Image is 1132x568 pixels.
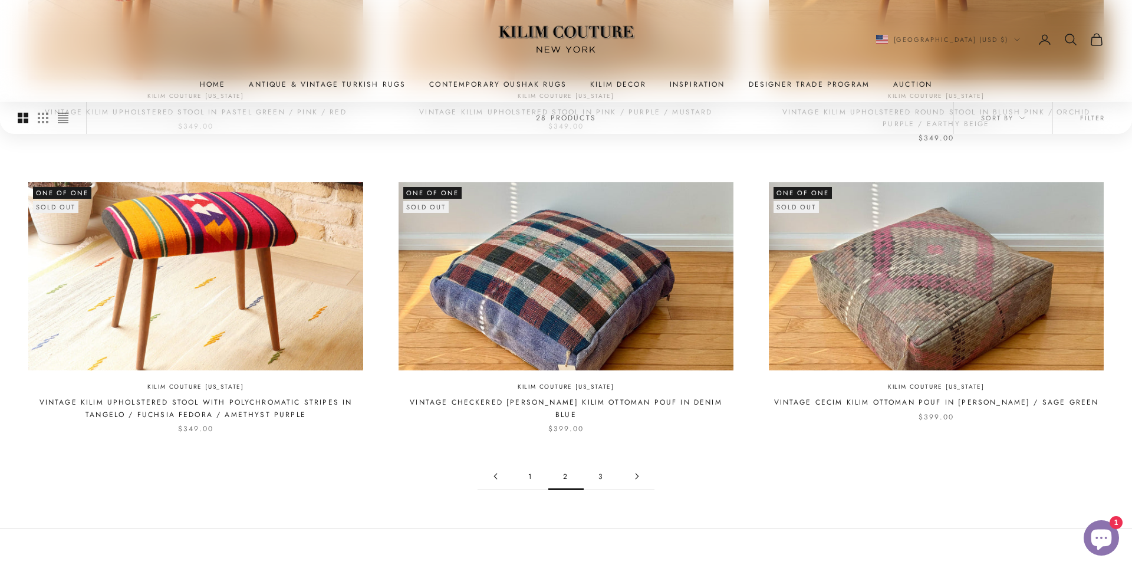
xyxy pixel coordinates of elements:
[18,102,28,134] button: Switch to larger product images
[774,396,1099,408] a: Vintage Cecim Kilim Ottoman Pouf in [PERSON_NAME] / Sage Green
[1080,520,1123,559] inbox-online-store-chat: Shopify online store chat
[919,132,954,144] sale-price: $349.00
[893,78,932,90] a: Auction
[876,32,1104,46] nav: Secondary navigation
[981,112,1025,123] span: Sort by
[749,78,870,90] a: Designer Trade Program
[492,11,640,67] img: Logo of Kilim Couture New York
[147,382,244,392] a: Kilim Couture [US_STATE]
[919,411,954,423] sale-price: $399.00
[590,78,646,90] summary: Kilim Decor
[478,463,654,490] nav: Pagination navigation
[670,78,725,90] a: Inspiration
[513,463,548,490] a: Go to page 1
[58,102,68,134] button: Switch to compact product images
[518,382,614,392] a: Kilim Couture [US_STATE]
[584,463,619,490] a: Go to page 3
[200,78,226,90] a: Home
[403,201,449,213] sold-out-badge: Sold out
[28,396,363,421] a: Vintage Kilim Upholstered Stool with Polychromatic Stripes in Tangelo / Fuchsia Fedora / Amethyst...
[894,34,1009,44] span: [GEOGRAPHIC_DATA] (USD $)
[888,382,985,392] a: Kilim Couture [US_STATE]
[399,396,733,421] a: Vintage Checkered [PERSON_NAME] Kilim Ottoman Pouf in Denim Blue
[429,78,567,90] a: Contemporary Oushak Rugs
[28,78,1104,90] nav: Primary navigation
[178,423,213,435] sale-price: $349.00
[548,463,584,490] span: 2
[619,463,654,490] a: Go to page 3
[33,201,78,213] sold-out-badge: Sold out
[774,201,819,213] sold-out-badge: Sold out
[249,78,406,90] a: Antique & Vintage Turkish Rugs
[876,34,1021,44] button: Change country or currency
[954,101,1052,133] button: Sort by
[478,463,513,490] a: Go to page 1
[38,102,48,134] button: Switch to smaller product images
[774,187,832,199] span: One of One
[1053,101,1132,133] button: Filter
[33,187,91,199] span: One of One
[548,423,584,435] sale-price: $399.00
[536,111,596,123] p: 28 products
[403,187,462,199] span: One of One
[876,35,888,44] img: United States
